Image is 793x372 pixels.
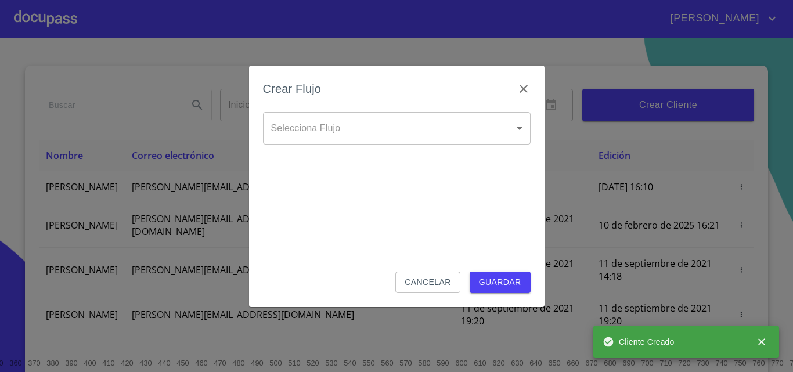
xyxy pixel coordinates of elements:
[405,275,450,290] span: Cancelar
[263,112,531,145] div: ​
[263,80,322,98] h6: Crear Flujo
[395,272,460,293] button: Cancelar
[603,336,675,348] span: Cliente Creado
[470,272,531,293] button: Guardar
[479,275,521,290] span: Guardar
[749,329,774,355] button: close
